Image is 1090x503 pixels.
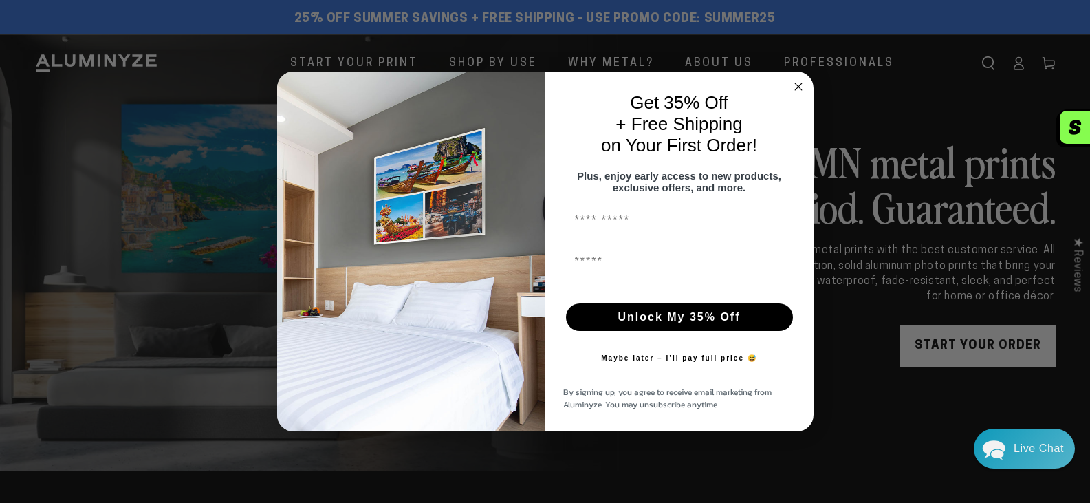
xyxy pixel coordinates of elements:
[1014,429,1064,469] div: Contact Us Directly
[277,72,545,432] img: 728e4f65-7e6c-44e2-b7d1-0292a396982f.jpeg
[566,303,793,331] button: Unlock My 35% Off
[563,386,772,411] span: By signing up, you agree to receive email marketing from Aluminyze. You may unsubscribe anytime.
[594,345,764,372] button: Maybe later – I’ll pay full price 😅
[974,429,1075,469] div: Chat widget toggle
[577,170,781,193] span: Plus, enjoy early access to new products, exclusive offers, and more.
[601,135,757,156] span: on Your First Order!
[563,290,796,290] img: underline
[615,114,742,134] span: + Free Shipping
[790,78,807,95] button: Close dialog
[630,92,728,113] span: Get 35% Off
